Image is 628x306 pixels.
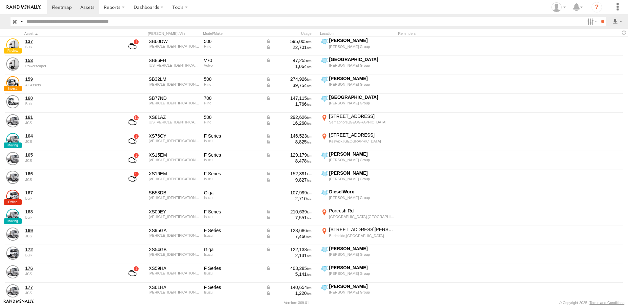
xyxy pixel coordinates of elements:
div: 500 [204,38,261,44]
div: Data from Vehicle CANbus [266,114,312,120]
div: JHDFM8JR1XXX10108 [149,120,199,124]
div: JALFVZ34PK7000547 [149,215,199,219]
a: 159 [25,76,115,82]
div: Volvo [204,63,261,67]
div: 1,064 [266,63,312,69]
div: Hino [204,101,261,105]
div: F Series [204,171,261,177]
div: undefined [25,140,115,143]
div: YV5JG20D0BD134400 [149,63,199,67]
div: Data from Vehicle CANbus [266,38,312,44]
span: Refresh [620,30,628,36]
div: Data from Vehicle CANbus [266,57,312,63]
a: 165 [25,152,115,158]
a: 169 [25,228,115,233]
a: 168 [25,209,115,215]
div: Data from Vehicle CANbus [266,228,312,233]
div: Isuzu [204,290,261,294]
label: Click to View Current Location [320,151,395,169]
label: Search Query [19,17,24,26]
a: 172 [25,247,115,252]
label: Click to View Current Location [320,189,395,207]
div: Hino [204,82,261,86]
div: undefined [25,159,115,163]
div: Data from Vehicle CANbus [266,233,312,239]
div: undefined [25,196,115,200]
div: [GEOGRAPHIC_DATA],[GEOGRAPHIC_DATA] [329,214,394,219]
div: [PERSON_NAME] Group [329,44,394,49]
div: DieselWorx [329,189,394,195]
div: Semaphore,[GEOGRAPHIC_DATA] [329,120,394,124]
div: Isuzu [204,271,261,275]
label: Click to View Current Location [320,76,395,93]
div: F Series [204,152,261,158]
i: ? [592,2,602,12]
div: [STREET_ADDRESS] [329,132,394,138]
div: JHDFS1EKLXXX10079 [149,101,199,105]
div: [PERSON_NAME] Group [329,271,394,276]
a: View Asset with Fault/s [120,152,144,168]
div: Data from Vehicle CANbus [266,82,312,88]
a: 164 [25,133,115,139]
a: View Asset Details [6,76,19,89]
div: Data from Vehicle CANbus [266,44,312,50]
a: 137 [25,38,115,44]
div: [PERSON_NAME] [329,265,394,271]
div: SB77ND [149,95,199,101]
div: © Copyright 2025 - [559,301,624,305]
div: Isuzu [204,215,261,219]
div: JALFVZ34PN7000492 [149,271,199,275]
div: JALEXY52KJ7000016 [149,196,199,200]
div: Data from Vehicle CANbus [266,290,312,296]
div: Stuart Williams [549,2,568,12]
div: JALEXY52KJ7000019 [149,252,199,256]
div: SB32LM [149,76,199,82]
div: Isuzu [204,196,261,200]
div: Hino [204,120,261,124]
a: View Asset Details [6,133,19,146]
div: JALFVZ34PK7000471 [149,177,199,181]
div: [PERSON_NAME] Group [329,195,394,200]
a: 176 [25,265,115,271]
div: undefined [25,215,115,219]
a: 166 [25,171,115,177]
div: Data from Vehicle CANbus [266,177,312,183]
a: View Asset Details [6,114,19,127]
a: View Asset Details [6,95,19,108]
div: Data from Vehicle CANbus [266,171,312,177]
div: Portrush Rd [329,208,394,214]
div: 500 [204,114,261,120]
div: Reminders [398,31,503,36]
div: JHDFG8JGKXXX12089 [149,44,199,48]
div: JALFVZ34PN7000487 [149,290,199,294]
div: XS59HA [149,265,199,271]
a: Visit our Website [4,299,34,306]
div: Data from Vehicle CANbus [266,95,312,101]
div: Data from Vehicle CANbus [266,209,312,215]
div: F Series [204,228,261,233]
div: V70 [204,57,261,63]
a: 160 [25,95,115,101]
div: SB53DB [149,190,199,196]
label: Click to View Current Location [320,170,395,188]
a: View Asset Details [6,171,19,184]
div: F Series [204,209,261,215]
div: Data from Vehicle CANbus [266,284,312,290]
div: [PERSON_NAME] Group [329,158,394,162]
a: View Asset with Fault/s [120,133,144,149]
div: Giga [204,247,261,252]
div: 500 [204,76,261,82]
div: 700 [204,95,261,101]
div: JHDFM8JRKXXX12724 [149,82,199,86]
a: 153 [25,57,115,63]
a: View Asset Details [6,209,19,222]
div: undefined [25,121,115,125]
div: undefined [25,45,115,49]
div: undefined [25,234,115,238]
div: SB86FH [149,57,199,63]
div: [PERSON_NAME] Group [329,290,394,295]
div: Isuzu [204,139,261,143]
div: [PERSON_NAME] Group [329,63,394,68]
a: View Asset Details [6,265,19,278]
div: undefined [25,291,115,295]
